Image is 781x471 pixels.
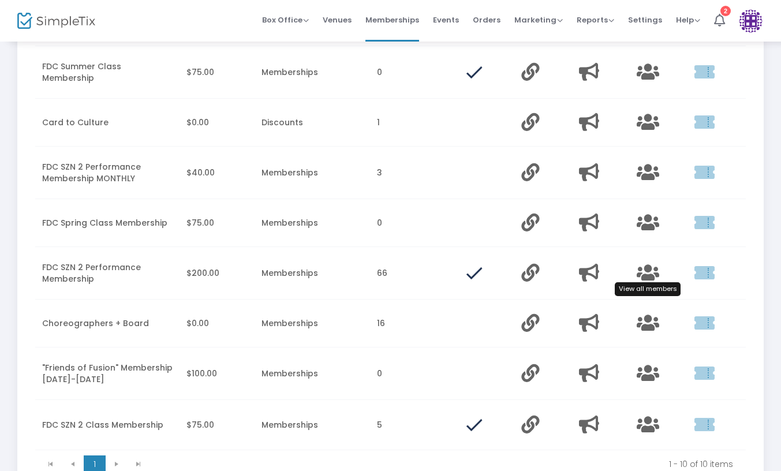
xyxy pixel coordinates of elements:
[676,14,700,25] span: Help
[35,300,180,347] td: Choreographers + Board
[514,14,563,25] span: Marketing
[180,199,255,247] td: $75.00
[577,14,614,25] span: Reports
[720,6,731,16] div: 2
[255,400,370,450] td: Memberships
[35,99,180,147] td: Card to Culture
[370,300,457,347] td: 16
[180,46,255,99] td: $75.00
[255,347,370,400] td: Memberships
[255,247,370,300] td: Memberships
[370,247,457,300] td: 66
[464,263,484,283] img: done.png
[323,5,352,35] span: Venues
[628,5,662,35] span: Settings
[262,14,309,25] span: Box Office
[473,5,500,35] span: Orders
[180,400,255,450] td: $75.00
[180,347,255,400] td: $100.00
[35,147,180,199] td: FDC SZN 2 Performance Membership MONTHLY
[370,199,457,247] td: 0
[35,400,180,450] td: FDC SZN 2 Class Membership
[615,282,681,296] div: View all members
[180,99,255,147] td: $0.00
[370,46,457,99] td: 0
[180,147,255,199] td: $40.00
[370,147,457,199] td: 3
[370,99,457,147] td: 1
[180,247,255,300] td: $200.00
[255,46,370,99] td: Memberships
[433,5,459,35] span: Events
[255,300,370,347] td: Memberships
[35,247,180,300] td: FDC SZN 2 Performance Membership
[35,46,180,99] td: FDC Summer Class Membership
[365,5,419,35] span: Memberships
[180,300,255,347] td: $0.00
[35,199,180,247] td: FDC Spring Class Membership
[255,99,370,147] td: Discounts
[464,62,484,83] img: done.png
[370,347,457,400] td: 0
[370,400,457,450] td: 5
[255,199,370,247] td: Memberships
[464,414,484,435] img: done.png
[35,347,180,400] td: "Friends of Fusion" Membership [DATE]-[DATE]
[255,147,370,199] td: Memberships
[158,458,733,470] kendo-pager-info: 1 - 10 of 10 items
